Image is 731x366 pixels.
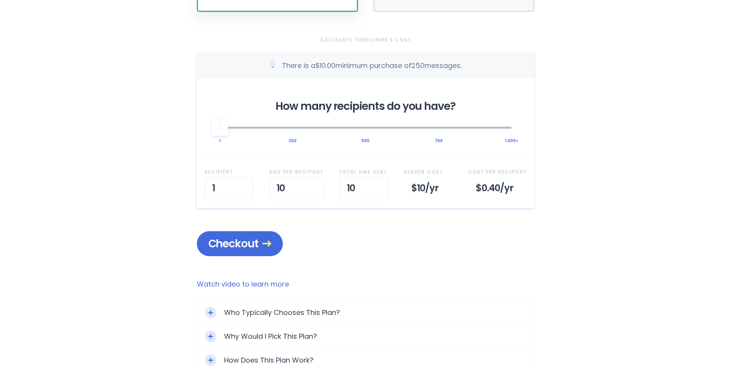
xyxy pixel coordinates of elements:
div: There is a $10.00 minimum purchase of 250 messages. [269,60,462,71]
div: 1 [205,177,254,200]
div: Total SMS Sent [339,167,388,177]
div: Sender Cost [404,167,453,177]
div: Toggle ExpandWho Typically Chooses This Plan? [197,301,534,324]
div: Toggle ExpandWhy Would I Pick This Plan? [197,325,534,348]
div: Recipient [205,167,254,177]
div: Toggle Expand [205,307,216,318]
span: Checkout [208,237,271,250]
div: Checkout [197,231,283,256]
div: Toggle Expand [205,331,216,342]
div: SMS per Recipient [269,167,324,177]
div: 10 [339,177,388,200]
div: $10 /yr [404,177,453,200]
div: $0.40 /yr [468,177,527,200]
div: Toggle Expand [205,354,216,366]
a: Watch video to learn more [197,279,535,289]
div: Cost Per Recipient [468,167,527,177]
div: Calculate TheHillBMX's Cost [197,35,535,45]
img: Notification icon [269,60,276,68]
div: 10 [269,177,324,200]
div: How many recipients do you have? [220,101,512,111]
